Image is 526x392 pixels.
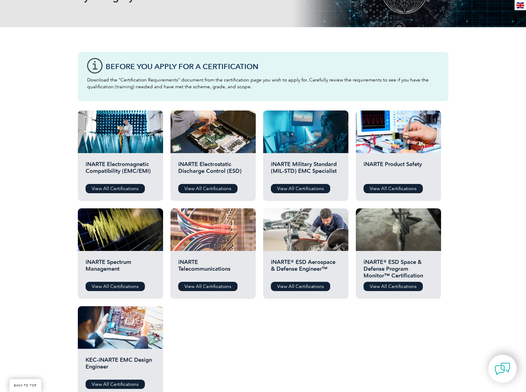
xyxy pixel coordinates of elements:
h2: iNARTE Military Standard (MIL-STD) EMC Specialist [271,161,341,179]
a: View All Certifications [86,184,145,193]
a: View All Certifications [86,380,145,389]
a: View All Certifications [271,282,330,291]
h2: iNARTE Electrostatic Discharge Control (ESD) [178,161,248,179]
a: View All Certifications [364,282,423,291]
h2: iNARTE Electromagnetic Compatibility (EMC/EMI) [86,161,155,179]
h3: Before You Apply For a Certification [106,63,439,70]
img: en [516,2,524,8]
h2: iNARTE® ESD Space & Defense Program Monitor™ Certification [364,259,433,277]
a: View All Certifications [86,282,145,291]
a: View All Certifications [271,184,330,193]
a: BACK TO TOP [9,379,41,392]
a: View All Certifications [178,282,238,291]
p: Download the “Certification Requirements” document from the certification page you wish to apply ... [87,77,439,90]
img: contact-chat.png [495,361,510,377]
h2: KEC-iNARTE EMC Design Engineer [86,357,155,375]
a: View All Certifications [178,184,238,193]
h2: iNARTE® ESD Aerospace & Defense Engineer™ [271,259,341,277]
h2: iNARTE Spectrum Management [86,259,155,277]
h2: iNARTE Telecommunications [178,259,248,277]
a: View All Certifications [364,184,423,193]
h2: iNARTE Product Safety [364,161,433,179]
